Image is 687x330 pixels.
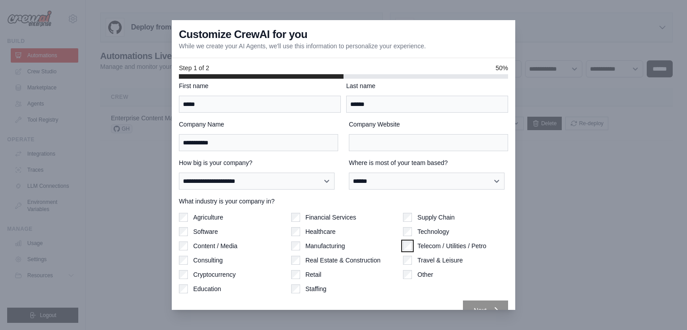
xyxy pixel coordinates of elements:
label: Supply Chain [417,213,454,222]
span: Step 1 of 2 [179,63,209,72]
h3: Customize CrewAI for you [179,27,307,42]
label: Staffing [305,284,327,293]
label: Education [193,284,221,293]
label: Company Name [179,120,338,129]
label: What industry is your company in? [179,197,508,206]
label: Cryptocurrency [193,270,236,279]
label: Travel & Leisure [417,256,462,265]
iframe: Chat Widget [642,287,687,330]
label: Retail [305,270,322,279]
label: Where is most of your team based? [349,158,508,167]
label: Company Website [349,120,508,129]
label: Consulting [193,256,223,265]
label: Software [193,227,218,236]
button: Next [463,300,508,320]
label: Real Estate & Construction [305,256,381,265]
label: Agriculture [193,213,223,222]
label: Content / Media [193,241,237,250]
label: Telecom / Utilities / Petro [417,241,486,250]
label: Healthcare [305,227,336,236]
label: Financial Services [305,213,356,222]
p: While we create your AI Agents, we'll use this information to personalize your experience. [179,42,426,51]
label: Technology [417,227,449,236]
label: How big is your company? [179,158,338,167]
label: Manufacturing [305,241,345,250]
label: Last name [346,81,508,90]
label: First name [179,81,341,90]
span: 50% [496,63,508,72]
label: Other [417,270,433,279]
